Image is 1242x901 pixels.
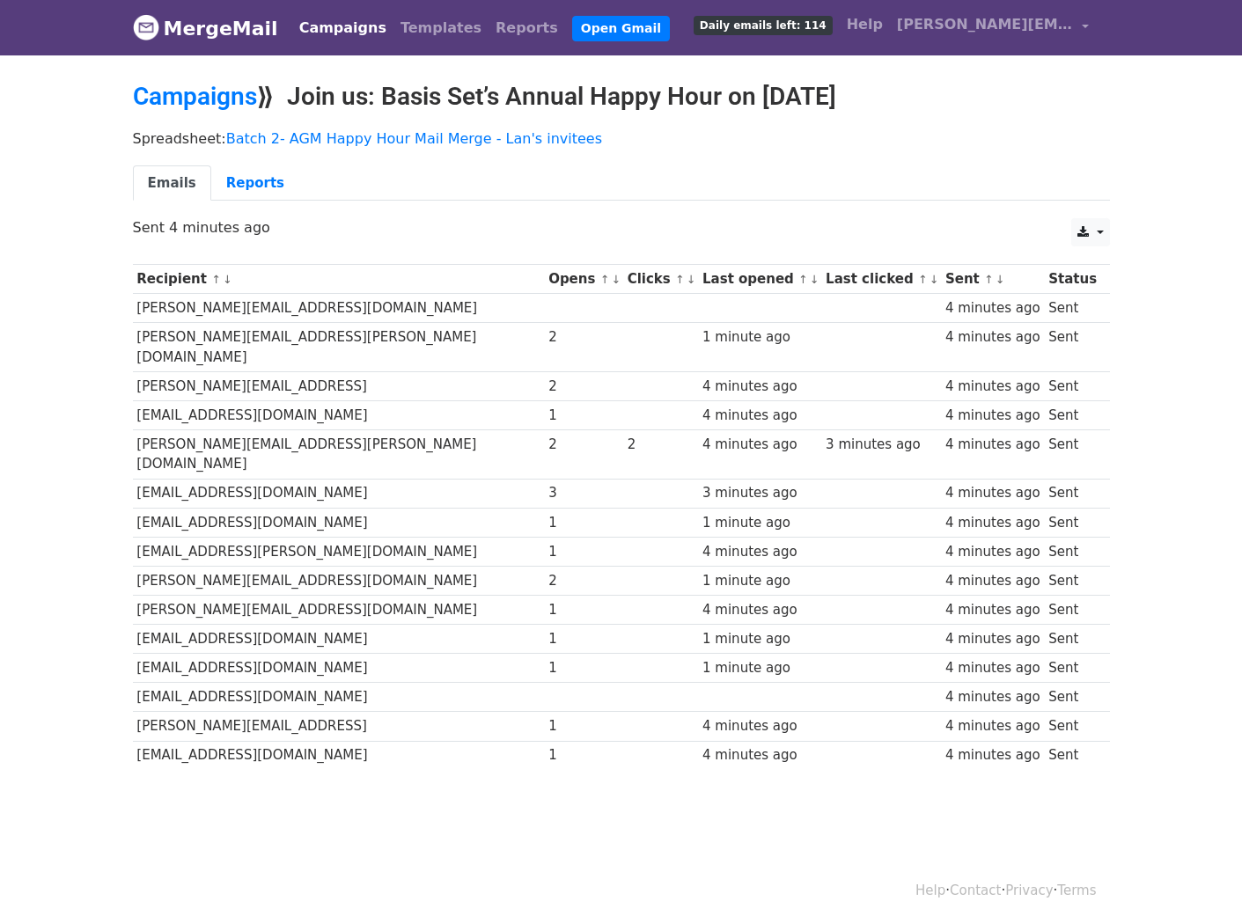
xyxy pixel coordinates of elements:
td: Sent [1044,508,1100,537]
td: Sent [1044,596,1100,625]
a: Help [840,7,890,42]
td: Sent [1044,654,1100,683]
a: Daily emails left: 114 [687,7,840,42]
a: ↑ [918,273,928,286]
div: 1 [548,716,619,736]
div: 4 minutes ago [945,600,1040,620]
a: ↓ [996,273,1005,286]
a: Reports [489,11,565,46]
a: Campaigns [292,11,393,46]
a: ↓ [810,273,819,286]
div: 1 minute ago [702,658,817,678]
div: 4 minutes ago [702,600,817,620]
div: 4 minutes ago [945,513,1040,533]
th: Status [1044,265,1100,294]
a: ↓ [930,273,939,286]
div: 1 [548,542,619,562]
div: 2 [548,377,619,397]
td: Sent [1044,625,1100,654]
td: [EMAIL_ADDRESS][DOMAIN_NAME] [133,683,545,712]
td: Sent [1044,537,1100,566]
td: [EMAIL_ADDRESS][DOMAIN_NAME] [133,625,545,654]
div: 4 minutes ago [945,298,1040,319]
div: 4 minutes ago [702,377,817,397]
td: [PERSON_NAME][EMAIL_ADDRESS][PERSON_NAME][DOMAIN_NAME] [133,323,545,372]
div: 4 minutes ago [945,483,1040,503]
a: Batch 2- AGM Happy Hour Mail Merge - Lan's invitees [226,130,602,147]
td: Sent [1044,712,1100,741]
div: 4 minutes ago [945,687,1040,707]
div: 1 [548,513,619,533]
td: Sent [1044,294,1100,323]
p: Spreadsheet: [133,129,1110,148]
p: Sent 4 minutes ago [133,218,1110,237]
a: ↑ [600,273,610,286]
div: 1 minute ago [702,513,817,533]
div: 1 minute ago [702,571,817,591]
th: Recipient [133,265,545,294]
th: Clicks [623,265,698,294]
td: [PERSON_NAME][EMAIL_ADDRESS][DOMAIN_NAME] [133,294,545,323]
td: [PERSON_NAME][EMAIL_ADDRESS] [133,712,545,741]
h2: ⟫ Join us: Basis Set’s Annual Happy Hour on [DATE] [133,82,1110,112]
th: Sent [941,265,1044,294]
div: 4 minutes ago [702,716,817,736]
div: 3 minutes ago [702,483,817,503]
th: Last clicked [821,265,941,294]
a: Campaigns [133,82,257,111]
div: 2 [628,435,694,455]
a: ↑ [798,273,808,286]
a: Help [915,883,945,898]
a: ↓ [687,273,696,286]
th: Opens [544,265,623,294]
div: 1 [548,745,619,765]
td: [EMAIL_ADDRESS][DOMAIN_NAME] [133,400,545,429]
a: Emails [133,165,211,201]
td: Sent [1044,430,1100,480]
a: Reports [211,165,299,201]
div: 4 minutes ago [945,571,1040,591]
td: [PERSON_NAME][EMAIL_ADDRESS] [133,371,545,400]
td: Sent [1044,371,1100,400]
div: 4 minutes ago [702,435,817,455]
a: Contact [950,883,1001,898]
a: [PERSON_NAME][EMAIL_ADDRESS][DOMAIN_NAME] [890,7,1096,48]
a: ↓ [611,273,621,286]
div: 4 minutes ago [945,327,1040,348]
div: 4 minutes ago [945,629,1040,649]
td: Sent [1044,479,1100,508]
span: [PERSON_NAME][EMAIL_ADDRESS][DOMAIN_NAME] [897,14,1073,35]
td: Sent [1044,683,1100,712]
td: [EMAIL_ADDRESS][DOMAIN_NAME] [133,479,545,508]
a: MergeMail [133,10,278,47]
div: 1 [548,629,619,649]
div: 4 minutes ago [945,406,1040,426]
div: 1 [548,406,619,426]
div: 2 [548,435,619,455]
div: 3 minutes ago [826,435,937,455]
a: ↑ [211,273,221,286]
a: Terms [1057,883,1096,898]
td: Sent [1044,400,1100,429]
a: ↑ [675,273,685,286]
div: 2 [548,571,619,591]
div: 1 minute ago [702,327,817,348]
div: 1 [548,600,619,620]
div: 3 [548,483,619,503]
div: 4 minutes ago [702,406,817,426]
div: 4 minutes ago [945,435,1040,455]
div: 4 minutes ago [702,542,817,562]
div: 4 minutes ago [702,745,817,765]
div: 4 minutes ago [945,716,1040,736]
td: [EMAIL_ADDRESS][DOMAIN_NAME] [133,508,545,537]
div: 4 minutes ago [945,542,1040,562]
a: ↑ [984,273,994,286]
a: Templates [393,11,489,46]
td: [EMAIL_ADDRESS][DOMAIN_NAME] [133,741,545,770]
td: [EMAIL_ADDRESS][DOMAIN_NAME] [133,654,545,683]
img: MergeMail logo [133,14,159,40]
a: Privacy [1005,883,1053,898]
div: 1 minute ago [702,629,817,649]
div: 4 minutes ago [945,658,1040,678]
td: [PERSON_NAME][EMAIL_ADDRESS][DOMAIN_NAME] [133,596,545,625]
